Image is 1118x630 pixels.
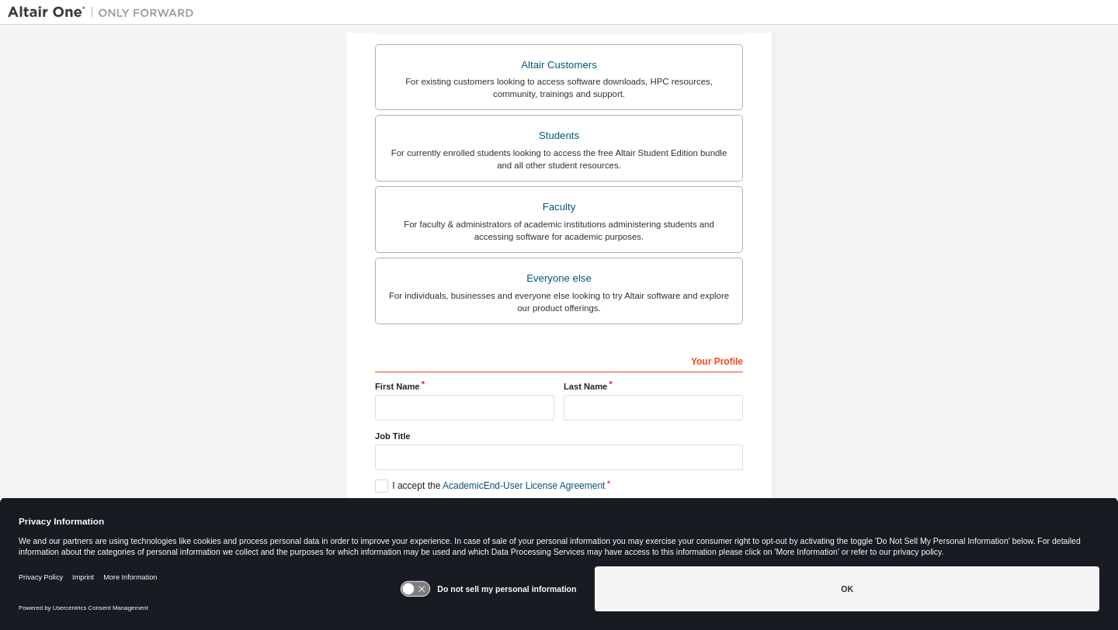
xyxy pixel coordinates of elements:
[8,5,202,20] img: Altair One
[443,480,605,491] a: Academic End-User License Agreement
[385,147,733,171] div: For currently enrolled students looking to access the free Altair Student Edition bundle and all ...
[375,348,743,372] div: Your Profile
[385,75,733,100] div: For existing customers looking to access software downloads, HPC resources, community, trainings ...
[385,125,733,147] div: Students
[385,268,733,289] div: Everyone else
[375,430,743,442] label: Job Title
[385,289,733,314] div: For individuals, businesses and everyone else looking to try Altair software and explore our prod...
[385,196,733,218] div: Faculty
[385,218,733,243] div: For faculty & administrators of academic institutions administering students and accessing softwa...
[375,479,605,493] label: I accept the
[385,54,733,76] div: Altair Customers
[375,380,554,393] label: First Name
[564,380,743,393] label: Last Name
